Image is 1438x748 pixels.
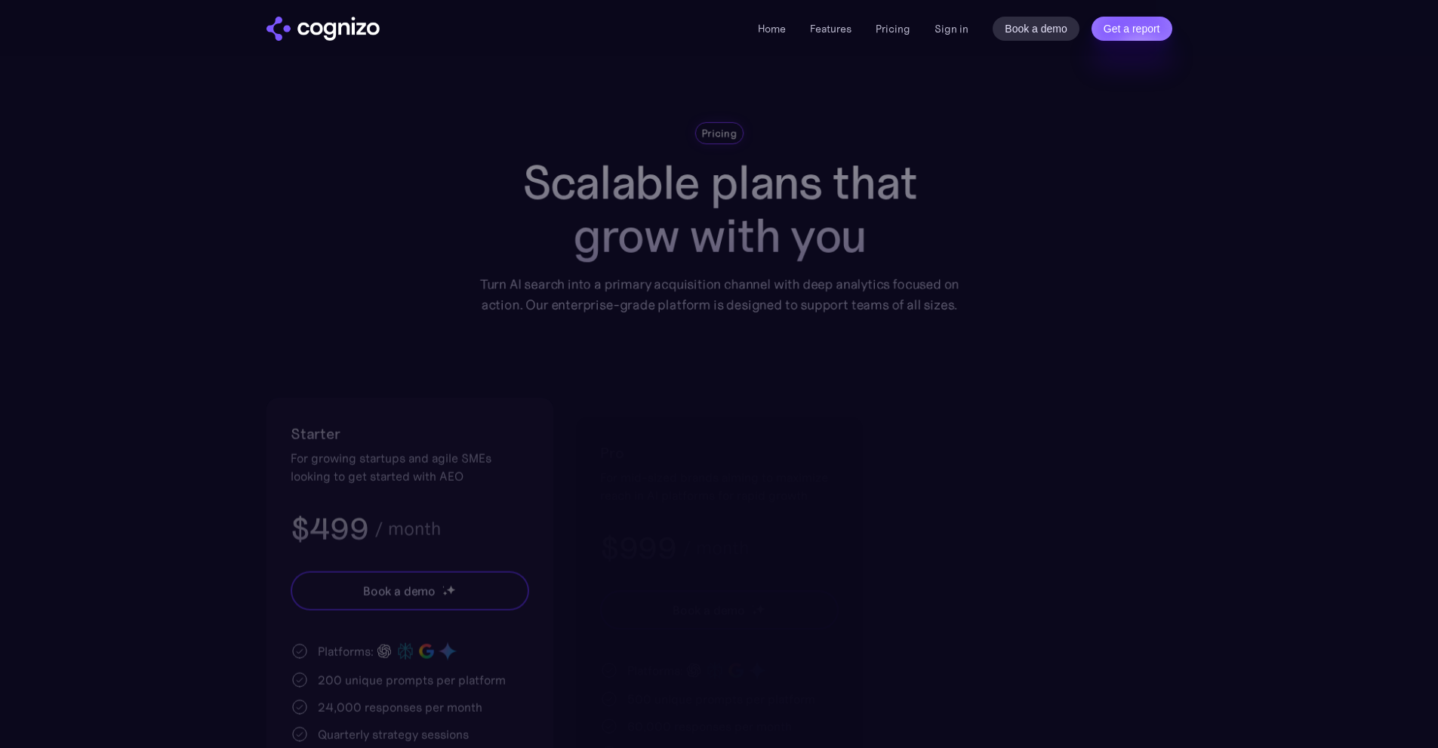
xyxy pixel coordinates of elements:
[442,586,444,588] img: star
[1092,17,1172,41] a: Get a report
[469,274,970,316] div: Turn AI search into a primary acquisition channel with deep analytics focused on action. Our ente...
[600,528,676,568] h3: $999
[291,422,529,446] h2: Starter
[318,698,482,716] div: 24,000 responses per month
[672,601,744,619] div: Book a demo
[600,590,839,629] a: Book a demostarstarstar
[318,671,506,689] div: 200 unique prompts per platform
[751,605,753,608] img: star
[291,449,529,485] div: For growing startups and agile SMEs looking to get started with AEO
[442,591,447,596] img: star
[751,610,756,615] img: star
[291,509,368,549] h3: $499
[266,17,380,41] img: cognizo logo
[755,604,765,614] img: star
[627,690,815,708] div: 500 unique prompts per platform
[682,539,748,557] div: / month
[445,584,455,594] img: star
[362,582,435,600] div: Book a demo
[993,17,1079,41] a: Book a demo
[318,725,469,743] div: Quarterly strategy sessions
[291,571,529,611] a: Book a demostarstarstar
[469,156,970,263] h1: Scalable plans that grow with you
[701,126,737,141] div: Pricing
[600,468,839,504] div: For mid-sized brands aiming to maximize reach in AI platforms for rapid growth
[374,520,440,538] div: / month
[758,22,786,35] a: Home
[935,20,968,38] a: Sign in
[627,717,792,735] div: 60,000 responses per month
[627,661,683,679] div: Platforms:
[318,642,374,660] div: Platforms:
[810,22,851,35] a: Features
[600,441,839,465] h2: Pro
[266,17,380,41] a: home
[876,22,910,35] a: Pricing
